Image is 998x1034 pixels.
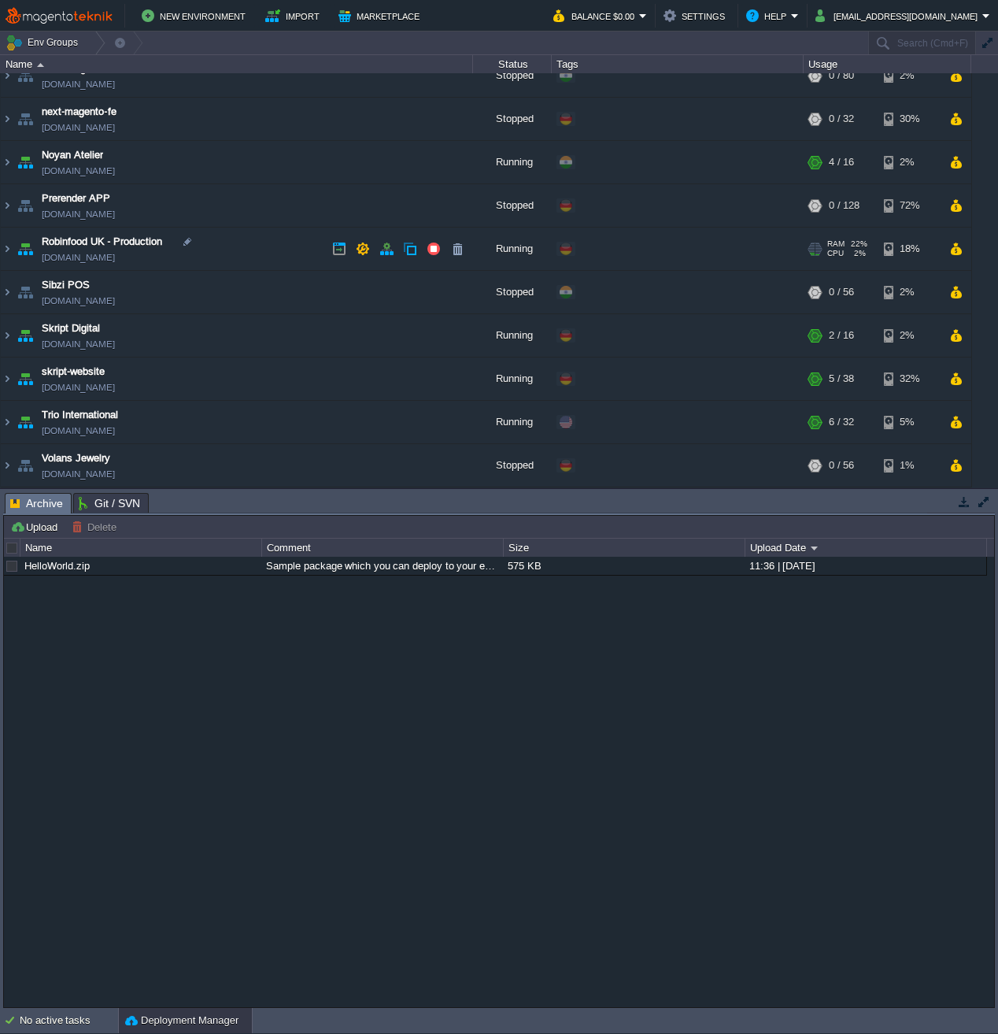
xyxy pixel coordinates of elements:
[884,54,935,97] div: 2%
[6,32,83,54] button: Env Groups
[829,314,854,357] div: 2 / 16
[746,6,791,25] button: Help
[884,444,935,487] div: 1%
[884,314,935,357] div: 2%
[42,250,115,265] a: [DOMAIN_NAME]
[142,6,250,25] button: New Environment
[42,380,115,395] a: [DOMAIN_NAME]
[42,293,115,309] a: [DOMAIN_NAME]
[14,444,36,487] img: AMDAwAAAACH5BAEAAAAALAAAAAABAAEAAAICRAEAOw==
[553,55,803,73] div: Tags
[829,54,854,97] div: 0 / 80
[263,539,503,557] div: Comment
[10,494,63,513] span: Archive
[72,520,121,534] button: Delete
[473,314,552,357] div: Running
[884,184,935,227] div: 72%
[42,163,115,179] a: [DOMAIN_NAME]
[829,184,859,227] div: 0 / 128
[42,450,110,466] a: Volans Jewelry
[14,314,36,357] img: AMDAwAAAACH5BAEAAAAALAAAAAABAAEAAAICRAEAOw==
[474,55,551,73] div: Status
[1,444,13,487] img: AMDAwAAAACH5BAEAAAAALAAAAAABAAEAAAICRAEAOw==
[14,184,36,227] img: AMDAwAAAACH5BAEAAAAALAAAAAABAAEAAAICRAEAOw==
[553,6,639,25] button: Balance $0.00
[473,401,552,443] div: Running
[14,141,36,183] img: AMDAwAAAACH5BAEAAAAALAAAAAABAAEAAAICRAEAOw==
[473,54,552,97] div: Stopped
[14,54,36,97] img: AMDAwAAAACH5BAEAAAAALAAAAAABAAEAAAICRAEAOw==
[1,401,13,443] img: AMDAwAAAACH5BAEAAAAALAAAAAABAAEAAAICRAEAOw==
[746,539,986,557] div: Upload Date
[24,560,90,572] a: HelloWorld.zip
[42,407,118,423] span: Trio International
[663,6,730,25] button: Settings
[829,98,854,140] div: 0 / 32
[804,55,970,73] div: Usage
[14,98,36,140] img: AMDAwAAAACH5BAEAAAAALAAAAAABAAEAAAICRAEAOw==
[473,358,552,400] div: Running
[125,1013,238,1028] button: Deployment Manager
[473,271,552,313] div: Stopped
[1,54,13,97] img: AMDAwAAAACH5BAEAAAAALAAAAAABAAEAAAICRAEAOw==
[473,141,552,183] div: Running
[42,76,115,92] a: [DOMAIN_NAME]
[14,401,36,443] img: AMDAwAAAACH5BAEAAAAALAAAAAABAAEAAAICRAEAOw==
[884,98,935,140] div: 30%
[504,557,744,575] div: 575 KB
[14,228,36,270] img: AMDAwAAAACH5BAEAAAAALAAAAAABAAEAAAICRAEAOw==
[10,520,62,534] button: Upload
[1,358,13,400] img: AMDAwAAAACH5BAEAAAAALAAAAAABAAEAAAICRAEAOw==
[829,401,854,443] div: 6 / 32
[42,321,100,336] span: Skript Digital
[42,277,90,293] a: Sibzi POS
[473,184,552,227] div: Stopped
[829,358,854,400] div: 5 / 38
[884,271,935,313] div: 2%
[745,557,985,575] div: 11:36 | [DATE]
[1,228,13,270] img: AMDAwAAAACH5BAEAAAAALAAAAAABAAEAAAICRAEAOw==
[473,444,552,487] div: Stopped
[21,539,261,557] div: Name
[829,271,854,313] div: 0 / 56
[42,104,116,120] a: next-magento-fe
[884,358,935,400] div: 32%
[42,364,105,380] a: skript-website
[42,234,162,250] a: Robinfood UK - Production
[884,141,935,183] div: 2%
[42,423,115,439] a: [DOMAIN_NAME]
[1,271,13,313] img: AMDAwAAAACH5BAEAAAAALAAAAAABAAEAAAICRAEAOw==
[829,141,854,183] div: 4 / 16
[1,98,13,140] img: AMDAwAAAACH5BAEAAAAALAAAAAABAAEAAAICRAEAOw==
[850,249,866,258] span: 2%
[884,401,935,443] div: 5%
[42,466,115,482] a: [DOMAIN_NAME]
[851,239,867,249] span: 22%
[262,557,502,575] div: Sample package which you can deploy to your environment. Feel free to delete and upload a package...
[14,271,36,313] img: AMDAwAAAACH5BAEAAAAALAAAAAABAAEAAAICRAEAOw==
[1,141,13,183] img: AMDAwAAAACH5BAEAAAAALAAAAAABAAEAAAICRAEAOw==
[1,184,13,227] img: AMDAwAAAACH5BAEAAAAALAAAAAABAAEAAAICRAEAOw==
[37,63,44,67] img: AMDAwAAAACH5BAEAAAAALAAAAAABAAEAAAICRAEAOw==
[42,147,103,163] span: Noyan Atelier
[42,206,115,222] a: [DOMAIN_NAME]
[815,6,982,25] button: [EMAIL_ADDRESS][DOMAIN_NAME]
[42,120,115,135] a: [DOMAIN_NAME]
[42,191,110,206] a: Prerender APP
[338,6,424,25] button: Marketplace
[2,55,472,73] div: Name
[473,98,552,140] div: Stopped
[20,1008,118,1033] div: No active tasks
[884,228,935,270] div: 18%
[505,539,745,557] div: Size
[14,358,36,400] img: AMDAwAAAACH5BAEAAAAALAAAAAABAAEAAAICRAEAOw==
[42,336,115,352] a: [DOMAIN_NAME]
[827,249,844,258] span: CPU
[1,314,13,357] img: AMDAwAAAACH5BAEAAAAALAAAAAABAAEAAAICRAEAOw==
